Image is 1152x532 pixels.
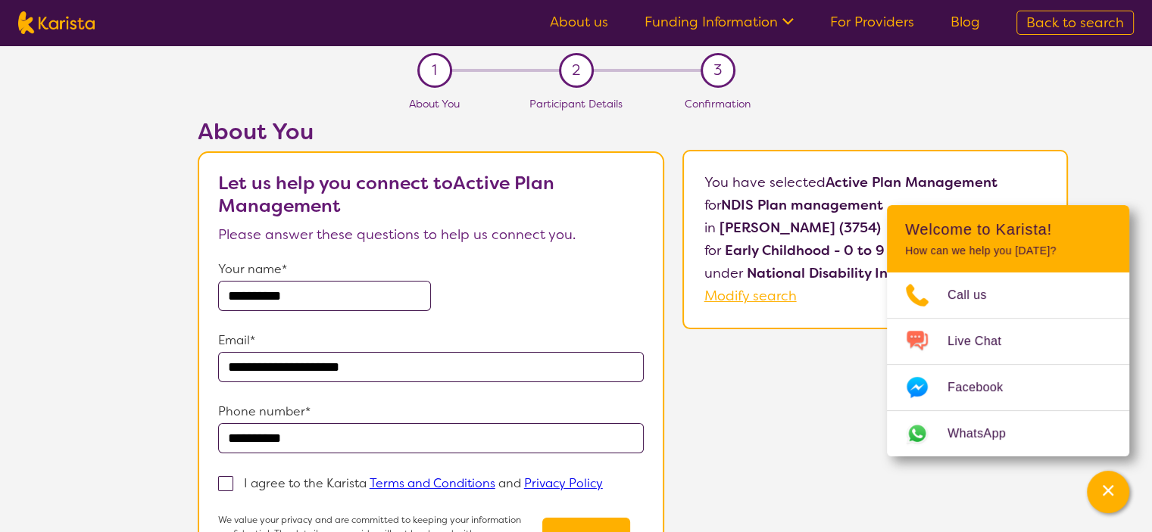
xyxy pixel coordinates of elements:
[887,411,1129,456] a: Web link opens in a new tab.
[948,284,1005,306] span: Call us
[747,264,1044,282] b: National Disability Insurance Scheme (NDIS)
[198,118,664,145] h2: About You
[704,239,1047,262] p: for
[951,13,980,31] a: Blog
[720,219,881,237] b: [PERSON_NAME] (3754)
[529,97,623,110] span: Participant Details
[704,171,1047,307] p: You have selected
[218,171,554,218] b: Let us help you connect to Active Plan Management
[948,330,1019,353] span: Live Chat
[685,97,751,110] span: Confirmation
[1016,11,1134,35] a: Back to search
[370,475,495,491] a: Terms and Conditions
[645,13,794,31] a: Funding Information
[905,220,1111,238] h2: Welcome to Karista!
[218,329,645,352] p: Email*
[218,223,645,246] p: Please answer these questions to help us connect you.
[725,241,885,260] b: Early Childhood - 0 to 9
[830,13,914,31] a: For Providers
[826,173,997,191] b: Active Plan Management
[524,475,603,491] a: Privacy Policy
[572,59,580,82] span: 2
[218,400,645,423] p: Phone number*
[432,59,437,82] span: 1
[18,11,95,34] img: Karista logo
[887,272,1129,456] ul: Choose channel
[409,97,460,110] span: About You
[704,194,1047,216] p: for
[550,13,608,31] a: About us
[948,376,1021,399] span: Facebook
[721,196,883,214] b: NDIS Plan management
[1026,14,1124,32] span: Back to search
[905,244,1111,257] p: How can we help you [DATE]?
[948,422,1024,445] span: WhatsApp
[704,262,1047,285] p: under .
[713,59,722,82] span: 3
[244,475,603,491] p: I agree to the Karista and
[704,216,1047,239] p: in
[704,287,797,305] a: Modify search
[1087,471,1129,513] button: Channel Menu
[218,258,645,281] p: Your name*
[887,205,1129,456] div: Channel Menu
